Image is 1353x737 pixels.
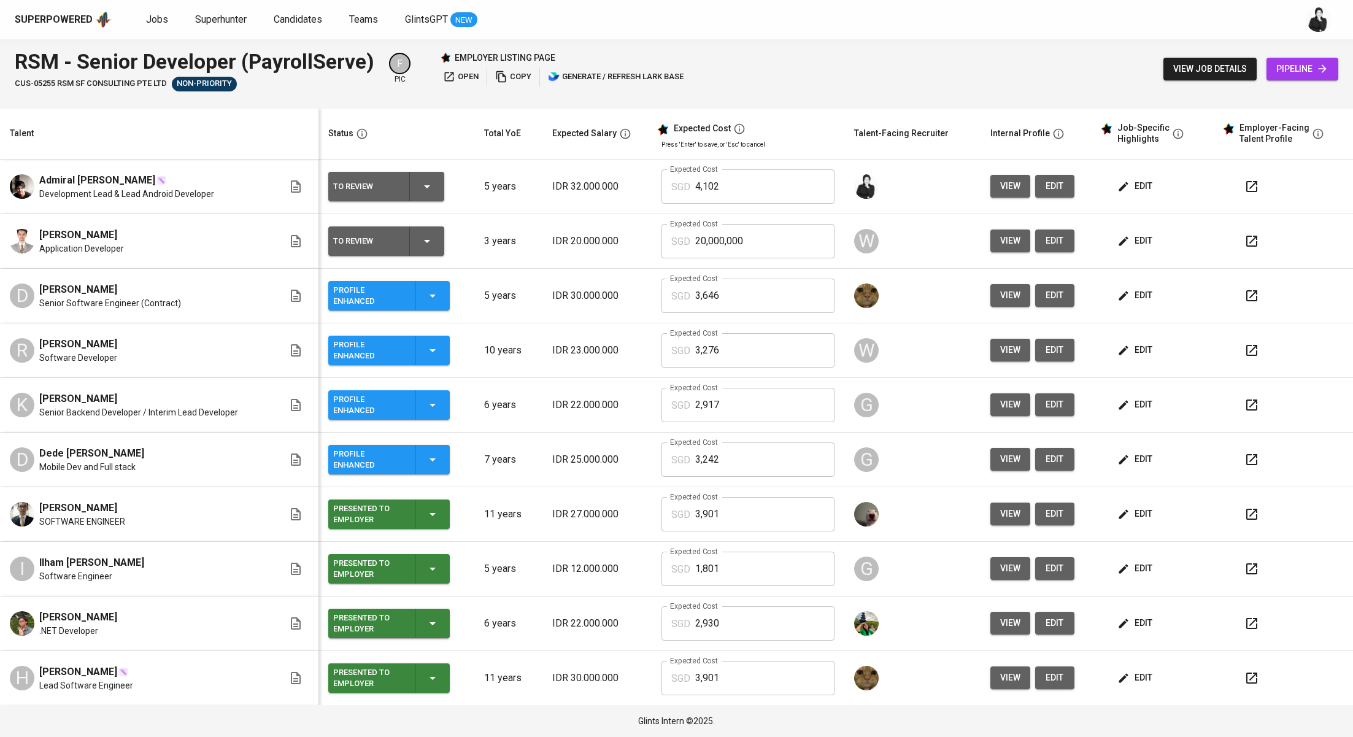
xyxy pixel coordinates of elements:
[328,663,450,693] button: Presented to Employer
[195,14,247,25] span: Superhunter
[333,610,405,637] div: Presented to Employer
[484,234,533,249] p: 3 years
[15,10,112,29] a: Superpoweredapp logo
[95,10,112,29] img: app logo
[1045,233,1065,249] span: edit
[552,288,642,303] p: IDR 30.000.000
[405,12,477,28] a: GlintsGPT NEW
[484,179,533,194] p: 5 years
[671,507,690,522] p: SGD
[39,188,214,200] span: Development Lead & Lead Android Developer
[1035,230,1074,252] button: edit
[671,398,690,413] p: SGD
[552,398,642,412] p: IDR 22.000.000
[990,666,1030,689] button: view
[671,671,690,686] p: SGD
[552,671,642,685] p: IDR 30.000.000
[1115,448,1157,471] button: edit
[1120,615,1152,631] span: edit
[1000,561,1020,576] span: view
[854,338,879,363] div: W
[1115,503,1157,525] button: edit
[990,503,1030,525] button: view
[990,126,1050,141] div: Internal Profile
[405,14,448,25] span: GlintsGPT
[274,12,325,28] a: Candidates
[146,12,171,28] a: Jobs
[1035,175,1074,198] button: edit
[195,12,249,28] a: Superhunter
[1115,612,1157,635] button: edit
[328,500,450,529] button: Presented to Employer
[1115,175,1157,198] button: edit
[1120,506,1152,522] span: edit
[1239,123,1309,144] div: Employer-Facing Talent Profile
[389,53,411,74] div: F
[990,612,1030,635] button: view
[1035,666,1074,689] a: edit
[39,625,98,637] span: .NET Developer
[440,52,451,63] img: Glints Star
[39,570,112,582] span: Software Engineer
[854,229,879,253] div: W
[15,47,374,77] div: RSM - Senior Developer (PayrollServe)
[333,179,399,195] div: To Review
[39,173,155,188] span: Admiral [PERSON_NAME]
[548,71,560,83] img: lark
[39,555,144,570] span: Ilham [PERSON_NAME]
[552,452,642,467] p: IDR 25.000.000
[1035,393,1074,416] button: edit
[671,562,690,577] p: SGD
[552,343,642,358] p: IDR 23.000.000
[1115,284,1157,307] button: edit
[15,78,167,90] span: CUS-05255 RSM SF CONSULTING PTE LTD
[333,501,405,528] div: Presented to Employer
[484,343,533,358] p: 10 years
[552,126,617,141] div: Expected Salary
[484,671,533,685] p: 11 years
[484,126,521,141] div: Total YoE
[1045,452,1065,467] span: edit
[661,140,835,149] p: Press 'Enter' to save, or 'Esc' to cancel
[1173,61,1247,77] span: view job details
[671,234,690,249] p: SGD
[1266,58,1338,80] a: pipeline
[1115,339,1157,361] button: edit
[854,666,879,690] img: ec6c0910-f960-4a00-a8f8-c5744e41279e.jpg
[990,175,1030,198] button: view
[333,392,405,419] div: Profile Enhanced
[552,507,642,522] p: IDR 27.000.000
[990,448,1030,471] button: view
[10,666,34,690] div: H
[1115,666,1157,689] button: edit
[1120,561,1152,576] span: edit
[854,174,879,199] img: medwi@glints.com
[328,281,450,311] button: Profile Enhanced
[545,68,687,87] button: lark generate / refresh lark base
[1222,123,1235,135] img: glints_star.svg
[118,667,128,677] img: magic_wand.svg
[1115,230,1157,252] button: edit
[39,337,117,352] span: [PERSON_NAME]
[1035,284,1074,307] button: edit
[39,282,117,297] span: [PERSON_NAME]
[1100,123,1112,135] img: glints_star.svg
[484,616,533,631] p: 6 years
[1306,7,1331,32] img: medwi@glints.com
[1045,397,1065,412] span: edit
[1000,342,1020,358] span: view
[146,14,168,25] span: Jobs
[484,398,533,412] p: 6 years
[1045,179,1065,194] span: edit
[440,68,482,87] button: open
[1035,448,1074,471] button: edit
[39,461,136,473] span: Mobile Dev and Full stack
[10,447,34,472] div: D
[172,77,237,91] div: Talent(s) in Pipeline’s Final Stages
[552,616,642,631] p: IDR 22.000.000
[990,393,1030,416] button: view
[10,126,34,141] div: Talent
